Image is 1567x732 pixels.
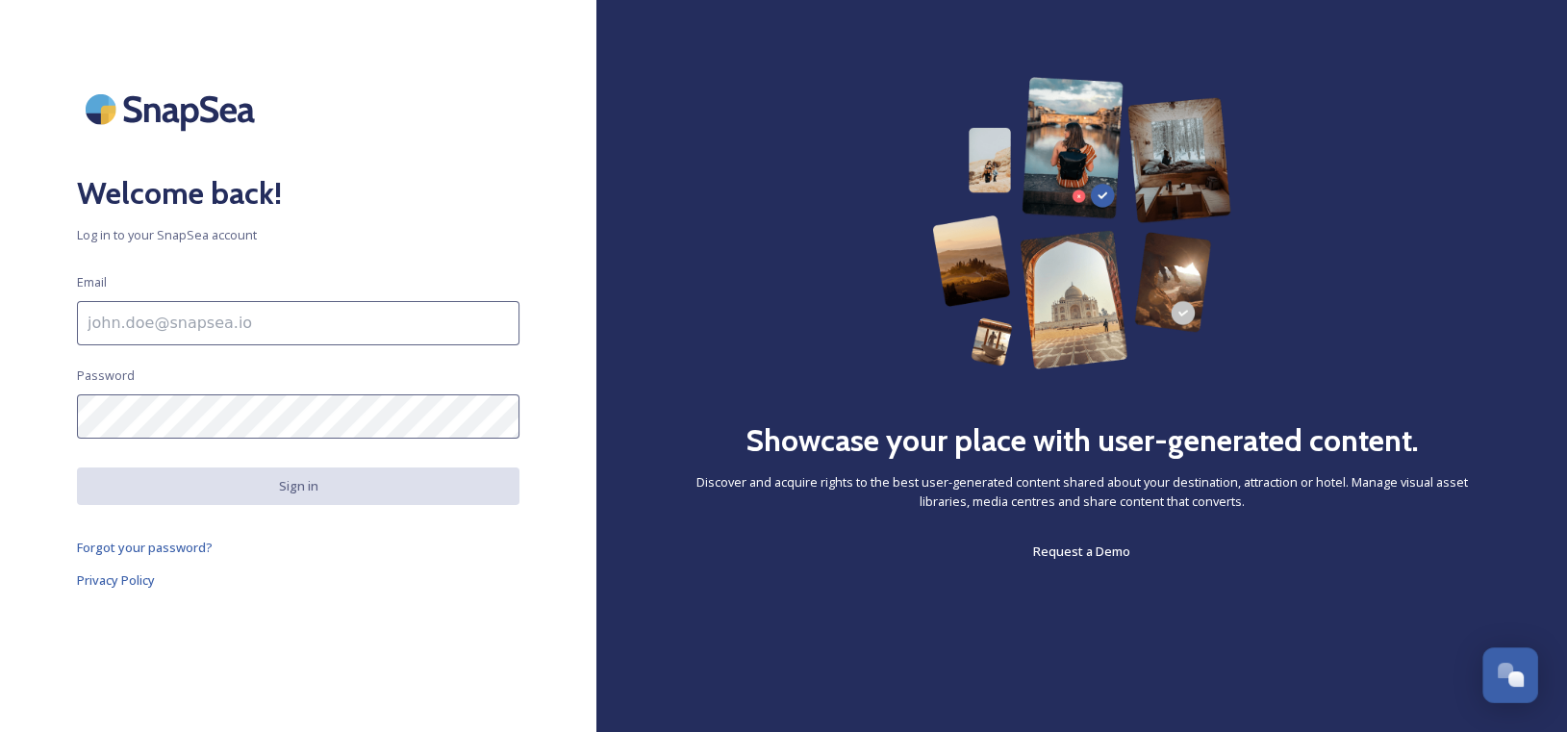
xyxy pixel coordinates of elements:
[1033,543,1130,560] span: Request a Demo
[77,301,519,345] input: john.doe@snapsea.io
[77,536,519,559] a: Forgot your password?
[77,467,519,505] button: Sign in
[77,539,213,556] span: Forgot your password?
[77,571,155,589] span: Privacy Policy
[77,273,107,291] span: Email
[1033,540,1130,563] a: Request a Demo
[77,77,269,141] img: SnapSea Logo
[673,473,1490,510] span: Discover and acquire rights to the best user-generated content shared about your destination, att...
[77,366,135,385] span: Password
[932,77,1231,369] img: 63b42ca75bacad526042e722_Group%20154-p-800.png
[77,226,519,244] span: Log in to your SnapSea account
[1482,647,1538,703] button: Open Chat
[746,417,1419,464] h2: Showcase your place with user-generated content.
[77,568,519,592] a: Privacy Policy
[77,170,519,216] h2: Welcome back!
